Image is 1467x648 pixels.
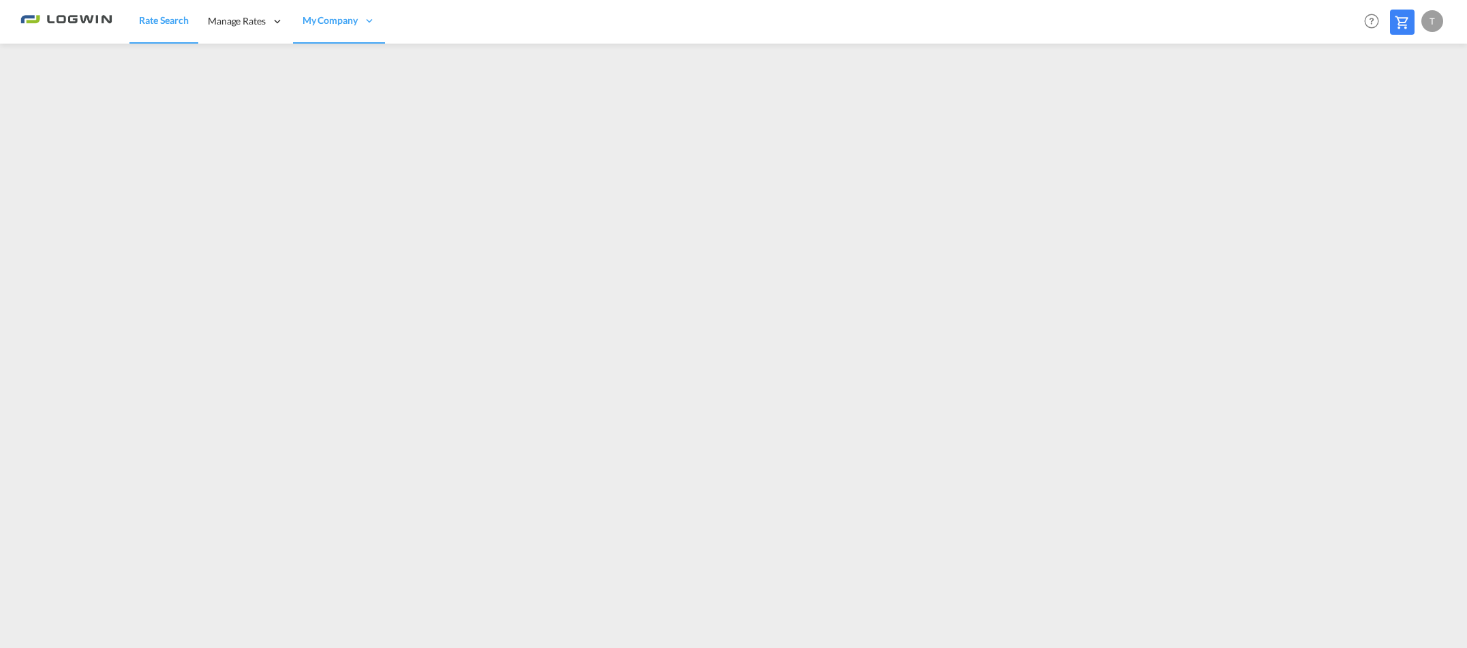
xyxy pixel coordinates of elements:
[1421,10,1443,32] div: T
[1360,10,1383,33] span: Help
[139,14,189,26] span: Rate Search
[303,14,358,27] span: My Company
[20,6,112,37] img: bc73a0e0d8c111efacd525e4c8ad7d32.png
[208,14,266,28] span: Manage Rates
[1360,10,1390,34] div: Help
